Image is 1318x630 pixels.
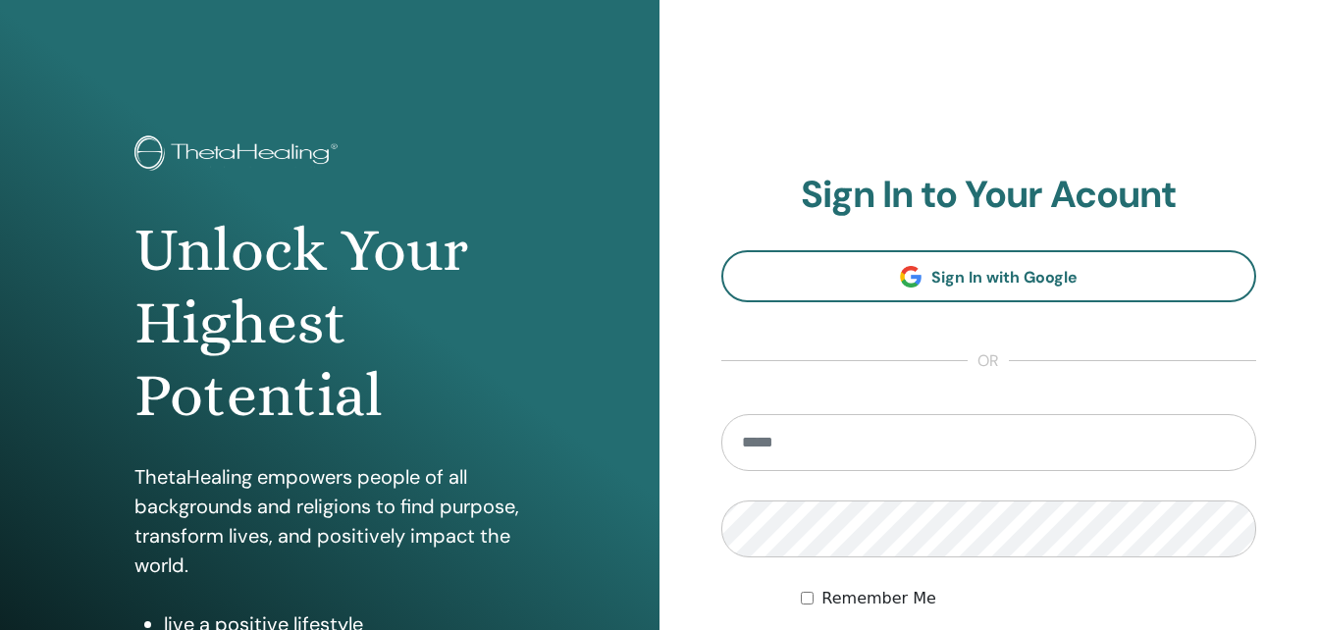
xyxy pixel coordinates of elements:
[968,349,1009,373] span: or
[134,214,525,433] h1: Unlock Your Highest Potential
[721,250,1257,302] a: Sign In with Google
[134,462,525,580] p: ThetaHealing empowers people of all backgrounds and religions to find purpose, transform lives, a...
[721,173,1257,218] h2: Sign In to Your Acount
[801,587,1256,610] div: Keep me authenticated indefinitely or until I manually logout
[821,587,936,610] label: Remember Me
[931,267,1078,288] span: Sign In with Google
